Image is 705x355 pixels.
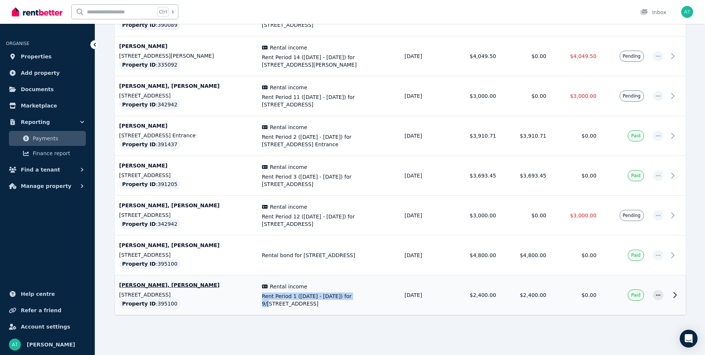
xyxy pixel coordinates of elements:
span: Property ID [122,61,156,68]
span: Properties [21,52,52,61]
a: Finance report [9,146,86,161]
span: Paid [631,173,640,179]
td: $4,800.00 [450,236,501,275]
span: Paid [631,133,640,139]
p: [STREET_ADDRESS][PERSON_NAME] [119,52,253,60]
span: Paid [631,292,640,298]
span: Finance report [33,149,83,158]
td: $4,800.00 [501,236,551,275]
span: Rental income [270,84,307,91]
span: Rent Period 2 ([DATE] - [DATE]) for [STREET_ADDRESS] Entrance [262,133,396,148]
span: Property ID [122,21,156,29]
p: [PERSON_NAME], [PERSON_NAME] [119,242,253,249]
a: Add property [6,65,89,80]
td: $4,049.50 [450,36,501,76]
span: Marketplace [21,101,57,110]
span: $3,000.00 [570,93,596,99]
span: Rental income [270,44,307,51]
p: [STREET_ADDRESS] [119,172,253,179]
td: [DATE] [400,156,451,196]
a: Properties [6,49,89,64]
span: Refer a friend [21,306,61,315]
a: Account settings [6,319,89,334]
span: Paid [631,252,640,258]
td: [DATE] [400,196,451,236]
td: $2,400.00 [450,275,501,315]
div: : 391205 [119,179,181,189]
span: [PERSON_NAME] [27,340,75,349]
td: [DATE] [400,275,451,315]
span: $4,049.50 [570,53,596,59]
span: Documents [21,85,54,94]
td: $2,400.00 [501,275,551,315]
span: Manage property [21,182,71,191]
span: Property ID [122,141,156,148]
span: $0.00 [582,133,596,139]
span: Help centre [21,290,55,298]
span: Rent Period 14 ([DATE] - [DATE]) for [STREET_ADDRESS][PERSON_NAME] [262,54,396,68]
a: Refer a friend [6,303,89,318]
span: Rent Period 3 ([DATE] - [DATE]) for [STREET_ADDRESS] [262,173,396,188]
span: k [172,9,174,15]
td: $3,693.45 [501,156,551,196]
img: Alexander Tran [9,339,21,351]
span: $0.00 [582,292,596,298]
div: : 391437 [119,139,181,150]
span: Find a tenant [21,165,60,174]
td: $3,000.00 [450,196,501,236]
p: [STREET_ADDRESS] Entrance [119,132,253,139]
span: ORGANISE [6,41,29,46]
a: Help centre [6,287,89,301]
p: [PERSON_NAME], [PERSON_NAME] [119,82,253,90]
button: Manage property [6,179,89,194]
span: Property ID [122,180,156,188]
span: Rent Period 1 ([DATE] - [DATE]) for 9/[STREET_ADDRESS] [262,292,396,307]
span: $3,000.00 [570,212,596,218]
p: [PERSON_NAME], [PERSON_NAME] [119,202,253,209]
td: $0.00 [501,36,551,76]
td: $0.00 [501,76,551,116]
span: Payments [33,134,83,143]
span: Add property [21,68,60,77]
span: Property ID [122,300,156,307]
div: : 395100 [119,259,181,269]
div: Inbox [640,9,666,16]
span: Reporting [21,118,50,127]
span: Pending [623,53,641,59]
p: [PERSON_NAME] [119,122,253,129]
div: : 395100 [119,298,181,309]
td: $3,910.71 [501,116,551,156]
td: $0.00 [501,196,551,236]
span: Rent Period 12 ([DATE] - [DATE]) for [STREET_ADDRESS] [262,213,396,228]
td: $3,910.71 [450,116,501,156]
span: Rental income [270,203,307,211]
p: [STREET_ADDRESS] [119,251,253,259]
td: $3,000.00 [450,76,501,116]
span: Rent Period 11 ([DATE] - [DATE]) for [STREET_ADDRESS] [262,93,396,108]
span: Property ID [122,220,156,228]
div: : 335092 [119,60,181,70]
td: [DATE] [400,76,451,116]
button: Find a tenant [6,162,89,177]
span: Rental bond for [STREET_ADDRESS] [262,252,396,259]
p: [PERSON_NAME], [PERSON_NAME] [119,281,253,289]
span: $0.00 [582,173,596,179]
p: [STREET_ADDRESS] [119,291,253,298]
td: [DATE] [400,36,451,76]
span: Property ID [122,101,156,108]
td: [DATE] [400,116,451,156]
p: [PERSON_NAME] [119,42,253,50]
a: Payments [9,131,86,146]
p: [STREET_ADDRESS] [119,92,253,99]
span: Ctrl [157,7,169,17]
span: $0.00 [582,252,596,258]
td: $3,693.45 [450,156,501,196]
p: [STREET_ADDRESS] [119,211,253,219]
span: Pending [623,212,641,218]
span: Rental income [270,283,307,290]
p: [PERSON_NAME] [119,162,253,169]
div: : 390089 [119,20,181,30]
span: Rental income [270,163,307,171]
div: : 342942 [119,219,181,229]
a: Documents [6,82,89,97]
